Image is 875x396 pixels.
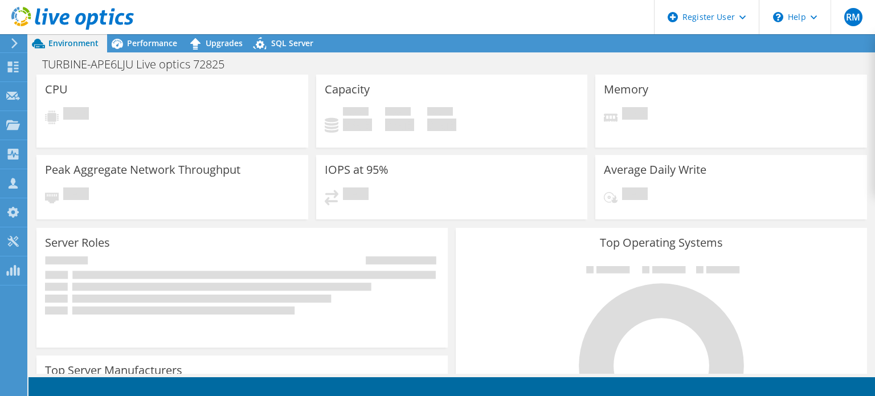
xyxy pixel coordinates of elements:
h4: 0 GiB [427,119,456,131]
h3: Top Server Manufacturers [45,364,182,377]
span: Performance [127,38,177,48]
h3: CPU [45,83,68,96]
span: Pending [63,187,89,203]
span: Pending [63,107,89,123]
span: Pending [622,107,648,123]
h3: Server Roles [45,236,110,249]
h3: Top Operating Systems [464,236,858,249]
h4: 0 GiB [385,119,414,131]
svg: \n [773,12,783,22]
span: Used [343,107,369,119]
span: Pending [343,187,369,203]
span: RM [844,8,862,26]
span: SQL Server [271,38,313,48]
h3: Capacity [325,83,370,96]
h3: IOPS at 95% [325,164,389,176]
h4: 0 GiB [343,119,372,131]
span: Upgrades [206,38,243,48]
span: Environment [48,38,99,48]
span: Total [427,107,453,119]
h3: Peak Aggregate Network Throughput [45,164,240,176]
span: Pending [622,187,648,203]
h1: TURBINE-APE6LJU Live optics 72825 [37,58,242,71]
h3: Average Daily Write [604,164,706,176]
span: Free [385,107,411,119]
h3: Memory [604,83,648,96]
